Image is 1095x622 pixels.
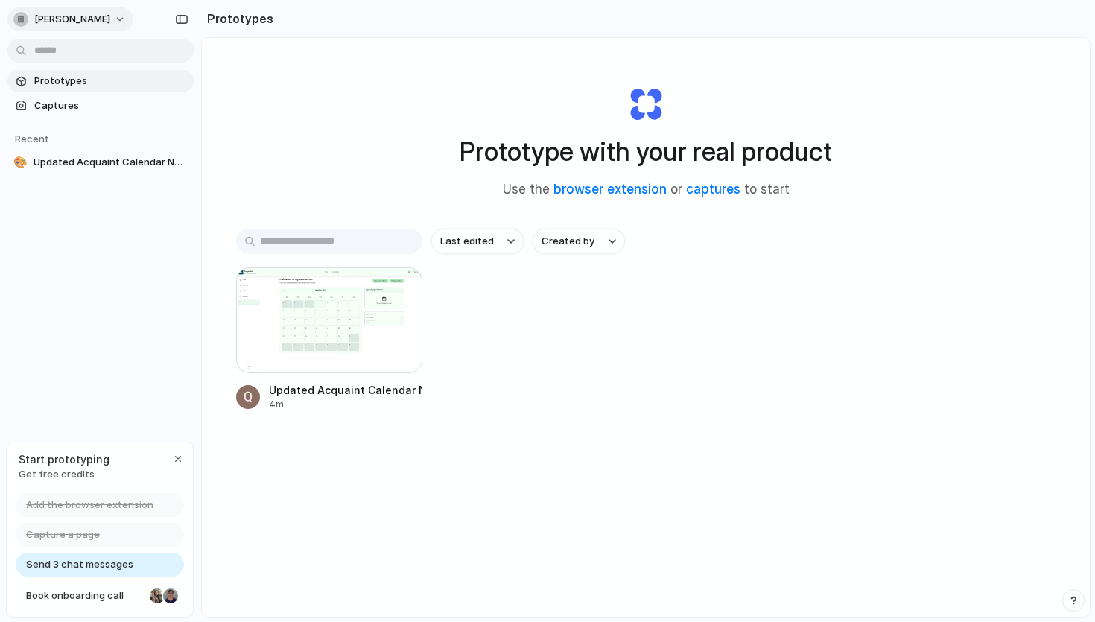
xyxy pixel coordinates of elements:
button: Created by [533,229,625,254]
span: Get free credits [19,467,110,482]
span: Prototypes [34,74,188,89]
div: Updated Acquaint Calendar Navigation [269,382,422,398]
a: Captures [7,95,194,117]
a: Book onboarding call [16,584,184,608]
span: Updated Acquaint Calendar Navigation [34,155,188,170]
span: Captures [34,98,188,113]
a: 🎨Updated Acquaint Calendar Navigation [7,151,194,174]
a: browser extension [553,182,667,197]
span: Last edited [440,234,494,249]
div: Christian Iacullo [162,587,180,605]
button: [PERSON_NAME] [7,7,133,31]
span: Send 3 chat messages [26,557,133,572]
a: Prototypes [7,70,194,92]
span: Recent [15,133,49,145]
span: Created by [542,234,594,249]
span: Use the or to start [503,180,790,200]
span: Add the browser extension [26,498,153,512]
h1: Prototype with your real product [460,132,832,171]
div: Nicole Kubica [148,587,166,605]
span: [PERSON_NAME] [34,12,110,27]
a: Updated Acquaint Calendar NavigationUpdated Acquaint Calendar Navigation4m [236,267,422,411]
span: Capture a page [26,527,100,542]
div: 4m [269,398,422,411]
div: 🎨 [13,155,28,170]
a: captures [686,182,740,197]
h2: Prototypes [201,10,273,28]
span: Book onboarding call [26,588,144,603]
span: Start prototyping [19,451,110,467]
button: Last edited [431,229,524,254]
